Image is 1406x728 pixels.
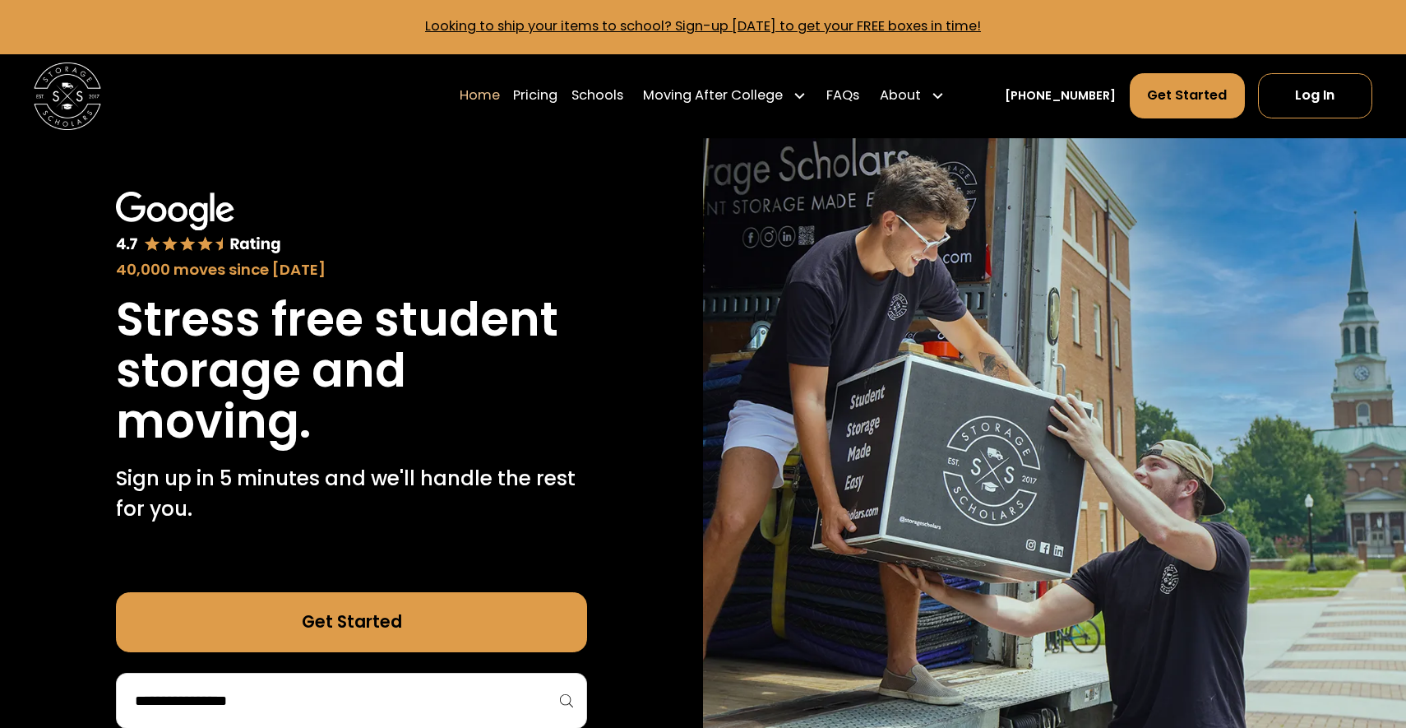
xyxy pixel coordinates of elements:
img: Storage Scholars main logo [34,63,101,130]
div: Moving After College [636,72,813,119]
a: [PHONE_NUMBER] [1005,87,1116,104]
img: Google 4.7 star rating [116,192,281,255]
a: Schools [571,72,623,119]
a: FAQs [826,72,859,119]
a: Pricing [513,72,557,119]
div: About [880,86,921,106]
a: home [34,63,101,130]
a: Home [460,72,500,119]
h1: Stress free student storage and moving. [116,294,587,447]
a: Get Started [116,592,587,653]
a: Looking to ship your items to school? Sign-up [DATE] to get your FREE boxes in time! [425,16,981,35]
div: About [873,72,951,119]
p: Sign up in 5 minutes and we'll handle the rest for you. [116,464,587,525]
a: Get Started [1130,73,1245,118]
div: 40,000 moves since [DATE] [116,258,587,281]
a: Log In [1258,73,1372,118]
div: Moving After College [643,86,783,106]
